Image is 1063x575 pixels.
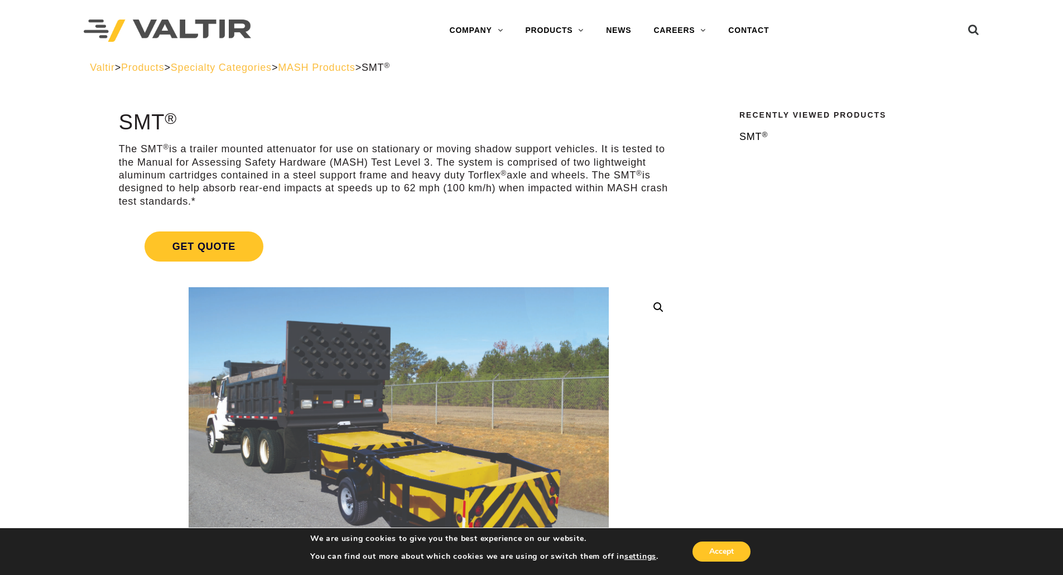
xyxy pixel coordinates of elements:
[362,62,390,73] span: SMT
[739,131,966,143] a: SMT®
[595,20,642,42] a: NEWS
[501,169,507,177] sup: ®
[692,542,751,562] button: Accept
[171,62,272,73] a: Specialty Categories
[119,218,679,275] a: Get Quote
[717,20,780,42] a: CONTACT
[121,62,164,73] a: Products
[119,143,679,208] p: The SMT is a trailer mounted attenuator for use on stationary or moving shadow support vehicles. ...
[165,109,177,127] sup: ®
[278,62,355,73] a: MASH Products
[642,20,717,42] a: CAREERS
[739,111,966,119] h2: Recently Viewed Products
[739,131,768,142] span: SMT
[90,62,114,73] a: Valtir
[636,169,642,177] sup: ®
[514,20,595,42] a: PRODUCTS
[119,111,679,134] h1: SMT
[310,552,658,562] p: You can find out more about which cookies we are using or switch them off in .
[624,552,656,562] button: settings
[762,131,768,139] sup: ®
[310,534,658,544] p: We are using cookies to give you the best experience on our website.
[145,231,263,262] span: Get Quote
[84,20,251,42] img: Valtir
[438,20,514,42] a: COMPANY
[384,61,390,70] sup: ®
[163,143,169,151] sup: ®
[90,61,973,74] div: > > > >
